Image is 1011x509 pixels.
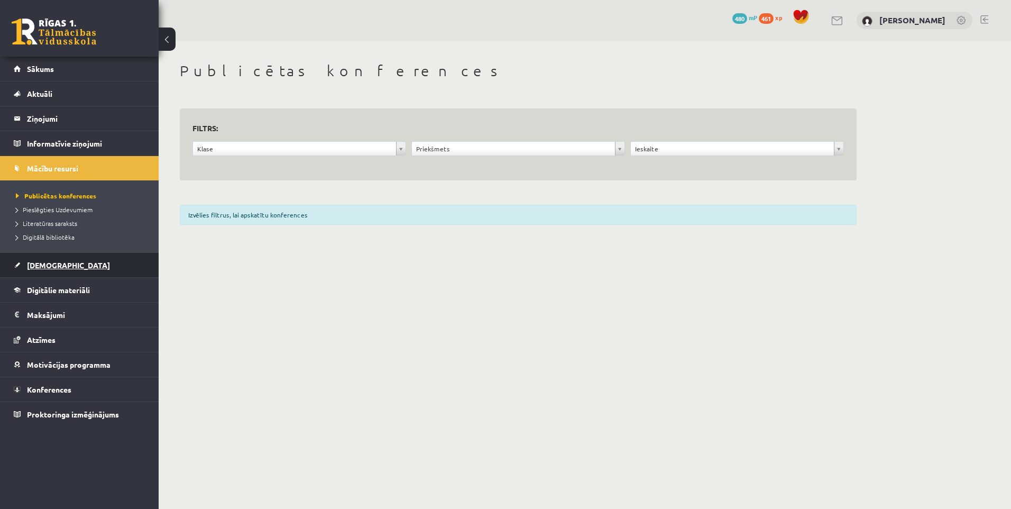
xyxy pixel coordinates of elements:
[27,360,111,369] span: Motivācijas programma
[14,131,145,156] a: Informatīvie ziņojumi
[14,253,145,277] a: [DEMOGRAPHIC_DATA]
[14,402,145,426] a: Proktoringa izmēģinājums
[862,16,872,26] img: Gļebs Kamašins
[14,81,145,106] a: Aktuāli
[635,142,830,156] span: Ieskaite
[14,278,145,302] a: Digitālie materiāli
[16,233,75,241] span: Digitālā bibliotēka
[14,106,145,131] a: Ziņojumi
[16,219,148,228] a: Literatūras saraksts
[14,352,145,377] a: Motivācijas programma
[16,205,93,214] span: Pieslēgties Uzdevumiem
[749,13,757,22] span: mP
[16,191,148,201] a: Publicētas konferences
[16,219,77,228] span: Literatūras saraksts
[12,19,96,45] a: Rīgas 1. Tālmācības vidusskola
[27,385,71,394] span: Konferences
[732,13,747,24] span: 480
[14,156,145,180] a: Mācību resursi
[416,142,611,156] span: Priekšmets
[16,205,148,214] a: Pieslēgties Uzdevumiem
[193,142,406,156] a: Klase
[631,142,843,156] a: Ieskaite
[14,303,145,327] a: Maksājumi
[180,62,857,80] h1: Publicētas konferences
[759,13,774,24] span: 461
[16,192,96,200] span: Publicētas konferences
[412,142,624,156] a: Priekšmets
[27,106,145,131] legend: Ziņojumi
[16,232,148,242] a: Digitālā bibliotēka
[27,64,54,74] span: Sākums
[14,328,145,352] a: Atzīmes
[27,303,145,327] legend: Maksājumi
[775,13,782,22] span: xp
[27,163,78,173] span: Mācību resursi
[879,15,945,25] a: [PERSON_NAME]
[27,335,56,344] span: Atzīmes
[192,121,831,135] h3: Filtrs:
[27,285,90,295] span: Digitālie materiāli
[732,13,757,22] a: 480 mP
[197,142,392,156] span: Klase
[27,410,119,419] span: Proktoringa izmēģinājums
[14,377,145,402] a: Konferences
[27,131,145,156] legend: Informatīvie ziņojumi
[27,89,52,98] span: Aktuāli
[14,57,145,81] a: Sākums
[27,260,110,270] span: [DEMOGRAPHIC_DATA]
[180,205,857,225] div: Izvēlies filtrus, lai apskatītu konferences
[759,13,787,22] a: 461 xp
